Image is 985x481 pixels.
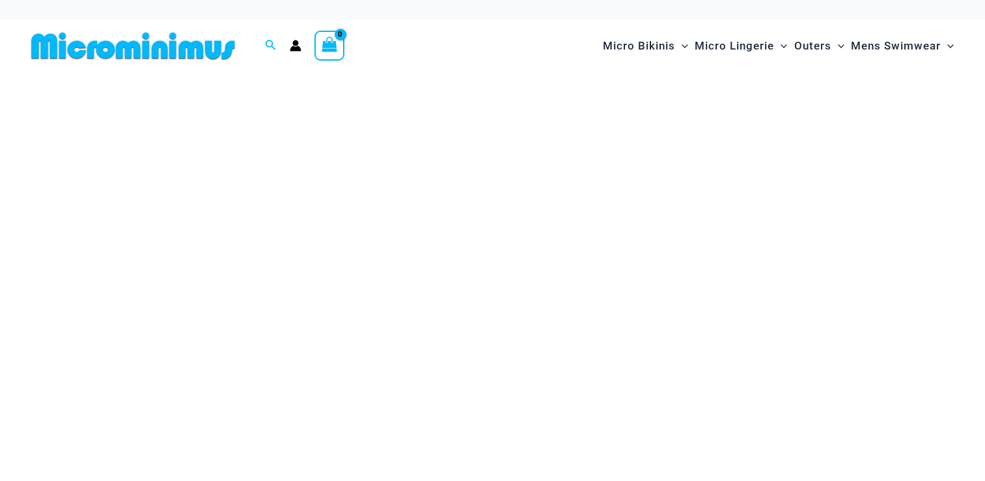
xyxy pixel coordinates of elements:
[598,24,959,68] nav: Site Navigation
[791,26,848,66] a: OutersMenu ToggleMenu Toggle
[265,38,277,54] a: Search icon link
[26,31,240,61] img: MM SHOP LOGO FLAT
[848,26,957,66] a: Mens SwimwearMenu ToggleMenu Toggle
[600,26,691,66] a: Micro BikinisMenu ToggleMenu Toggle
[851,29,941,63] span: Mens Swimwear
[695,29,774,63] span: Micro Lingerie
[774,29,787,63] span: Menu Toggle
[290,40,301,51] a: Account icon link
[314,31,344,61] a: View Shopping Cart, empty
[603,29,675,63] span: Micro Bikinis
[691,26,790,66] a: Micro LingerieMenu ToggleMenu Toggle
[831,29,844,63] span: Menu Toggle
[794,29,831,63] span: Outers
[941,29,954,63] span: Menu Toggle
[675,29,688,63] span: Menu Toggle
